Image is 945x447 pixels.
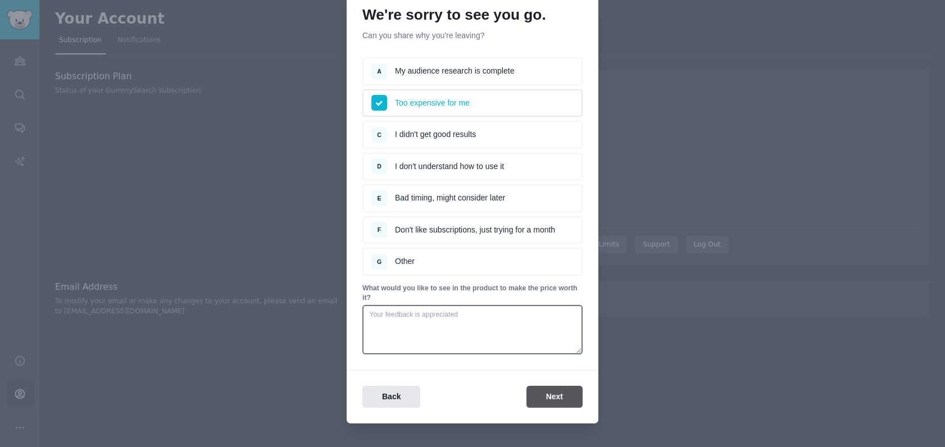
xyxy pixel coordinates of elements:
[362,284,583,303] p: What would you like to see in the product to make the price worth it?
[378,226,381,233] span: F
[362,386,420,408] button: Back
[377,163,381,170] span: D
[377,195,381,202] span: E
[362,6,583,24] h1: We're sorry to see you go.
[377,68,381,75] span: A
[377,258,381,265] span: G
[362,30,583,42] p: Can you share why you're leaving?
[377,131,381,138] span: C
[526,386,583,408] button: Next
